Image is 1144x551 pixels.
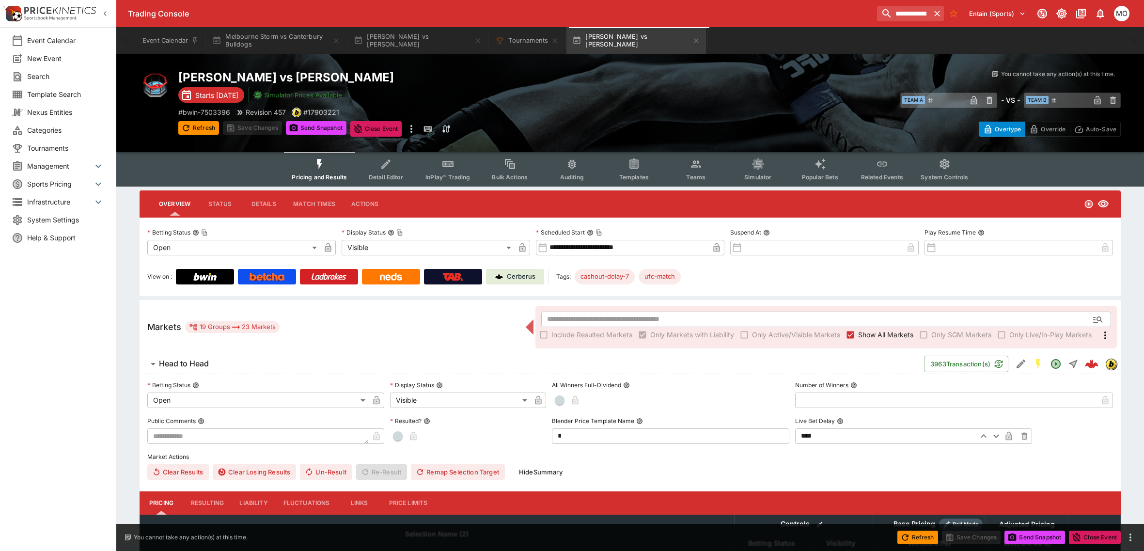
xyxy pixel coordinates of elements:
button: Simulator Prices Available [248,87,348,103]
p: Betting Status [147,228,190,236]
div: Open [147,393,369,408]
div: bwin [292,108,301,117]
button: Mark O'Loughlan [1111,3,1132,24]
span: Auditing [560,173,584,181]
span: System Settings [27,215,104,225]
span: System Controls [921,173,968,181]
span: Team B [1026,96,1049,104]
p: Display Status [390,381,434,389]
div: Open [147,240,320,255]
div: Visible [390,393,531,408]
button: Actions [343,192,387,216]
p: Live Bet Delay [795,417,835,425]
p: Overtype [995,124,1021,134]
button: Documentation [1072,5,1090,22]
button: Open [1047,355,1065,373]
button: Copy To Clipboard [396,229,403,236]
button: Fluctuations [276,491,338,515]
button: Betting Status [192,382,199,389]
button: Public Comments [198,418,204,425]
button: more [406,121,417,137]
button: HideSummary [513,464,568,480]
button: Melbourne Storm vs Canterbury Bulldogs [206,27,346,54]
button: Display Status [436,382,443,389]
span: Only Live/In-Play Markets [1009,330,1092,340]
div: Mark O'Loughlan [1114,6,1129,21]
button: Event Calendar [137,27,204,54]
div: Trading Console [128,9,873,19]
p: You cannot take any action(s) at this time. [134,533,248,542]
button: Links [338,491,381,515]
button: Price Limits [381,491,436,515]
p: Public Comments [147,417,196,425]
img: bwin.png [292,108,301,117]
button: [PERSON_NAME] vs [PERSON_NAME] [348,27,487,54]
button: Blender Price Template Name [636,418,643,425]
span: Search [27,71,104,81]
input: search [877,6,930,21]
button: 3963Transaction(s) [924,356,1008,372]
span: Nexus Entities [27,107,104,117]
img: Cerberus [495,273,503,281]
button: Resulted? [423,418,430,425]
h6: Head to Head [159,359,209,369]
div: Betting Target: cerberus [639,269,681,284]
button: Toggle light/dark mode [1053,5,1070,22]
button: Send Snapshot [286,121,346,135]
span: Popular Bets [802,173,838,181]
button: No Bookmarks [946,6,961,21]
div: Base Pricing [890,518,939,530]
button: Open [1089,311,1107,328]
button: Match Times [285,192,343,216]
span: Help & Support [27,233,104,243]
span: Infrastructure [27,197,93,207]
img: PriceKinetics Logo [3,4,22,23]
button: Un-Result [300,464,352,480]
span: Bulk Actions [492,173,528,181]
button: Status [198,192,242,216]
button: more [1125,532,1136,543]
div: 19 Groups 23 Markets [189,321,276,333]
div: Visible [342,240,515,255]
button: Suspend At [763,229,770,236]
button: Clear Results [147,464,209,480]
button: Betting StatusCopy To Clipboard [192,229,199,236]
span: New Event [27,53,104,63]
button: Play Resume Time [978,229,985,236]
th: Controls [734,515,873,534]
span: Templates [619,173,649,181]
button: Edit Detail [1012,355,1030,373]
span: Tournaments [27,143,104,153]
p: Play Resume Time [925,228,976,236]
p: Number of Winners [795,381,848,389]
div: Event type filters [284,152,976,187]
span: Related Events [861,173,903,181]
span: Categories [27,125,104,135]
span: Detail Editor [369,173,403,181]
label: Market Actions [147,450,1113,464]
svg: Open [1084,199,1094,209]
p: Override [1041,124,1066,134]
a: aa87cb4b-87c2-4046-8826-55ae55bdb6ab [1082,354,1101,374]
div: aa87cb4b-87c2-4046-8826-55ae55bdb6ab [1085,357,1098,371]
button: Clear Losing Results [213,464,296,480]
p: Betting Status [147,381,190,389]
p: You cannot take any action(s) at this time. [1001,70,1115,79]
p: Copy To Clipboard [178,107,230,117]
p: Cerberus [507,272,535,282]
p: Starts [DATE] [195,90,238,100]
img: mma.png [140,70,171,101]
button: Liability [232,491,275,515]
button: Bulk edit [814,518,826,531]
img: Betcha [250,273,284,281]
div: bwin [1105,358,1117,370]
span: Re-Result [356,464,407,480]
span: Event Calendar [27,35,104,46]
img: Neds [380,273,402,281]
button: Overtype [979,122,1025,137]
th: Adjusted Pricing [986,515,1068,534]
button: Copy To Clipboard [596,229,602,236]
p: All Winners Full-Dividend [552,381,621,389]
span: Pricing and Results [292,173,347,181]
div: Start From [979,122,1121,137]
